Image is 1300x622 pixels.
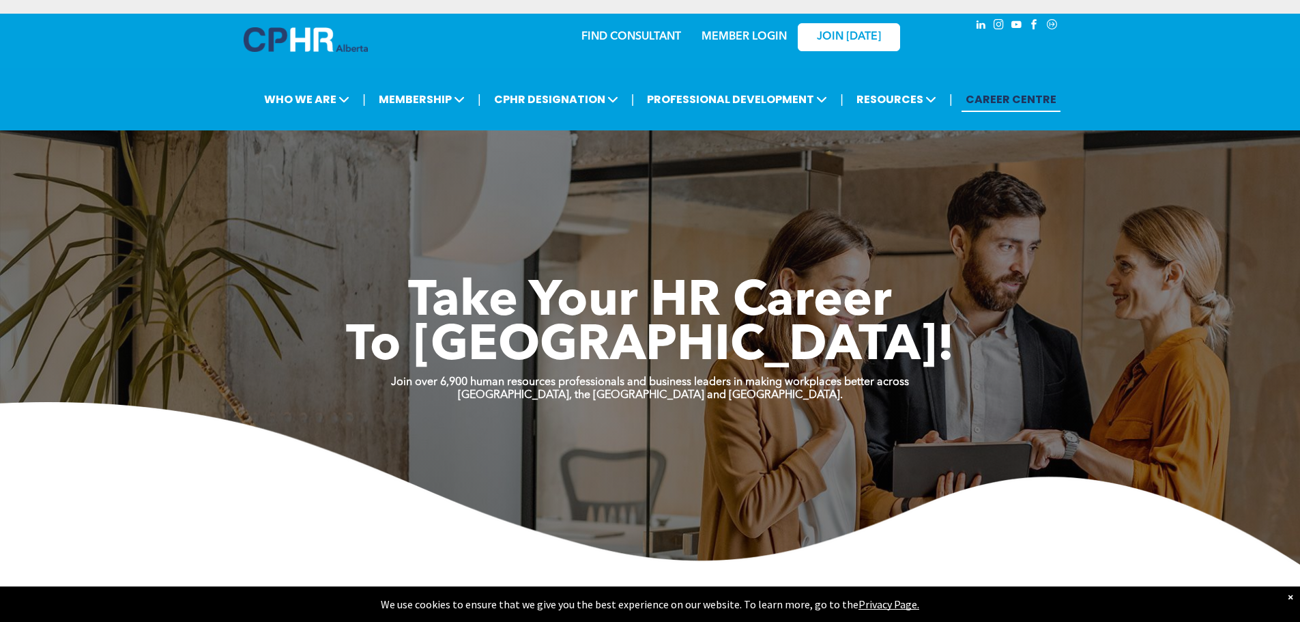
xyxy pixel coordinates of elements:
[362,85,366,113] li: |
[581,31,681,42] a: FIND CONSULTANT
[974,17,989,36] a: linkedin
[992,17,1007,36] a: instagram
[631,85,635,113] li: |
[858,597,919,611] a: Privacy Page.
[702,31,787,42] a: MEMBER LOGIN
[798,23,900,51] a: JOIN [DATE]
[852,87,940,112] span: RESOURCES
[408,278,892,327] span: Take Your HR Career
[458,390,843,401] strong: [GEOGRAPHIC_DATA], the [GEOGRAPHIC_DATA] and [GEOGRAPHIC_DATA].
[817,31,881,44] span: JOIN [DATE]
[478,85,481,113] li: |
[949,85,953,113] li: |
[1288,590,1293,604] div: Dismiss notification
[375,87,469,112] span: MEMBERSHIP
[643,87,831,112] span: PROFESSIONAL DEVELOPMENT
[1009,17,1024,36] a: youtube
[391,377,909,388] strong: Join over 6,900 human resources professionals and business leaders in making workplaces better ac...
[244,27,368,52] img: A blue and white logo for cp alberta
[1045,17,1060,36] a: Social network
[346,322,955,371] span: To [GEOGRAPHIC_DATA]!
[260,87,353,112] span: WHO WE ARE
[1027,17,1042,36] a: facebook
[840,85,843,113] li: |
[962,87,1060,112] a: CAREER CENTRE
[490,87,622,112] span: CPHR DESIGNATION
